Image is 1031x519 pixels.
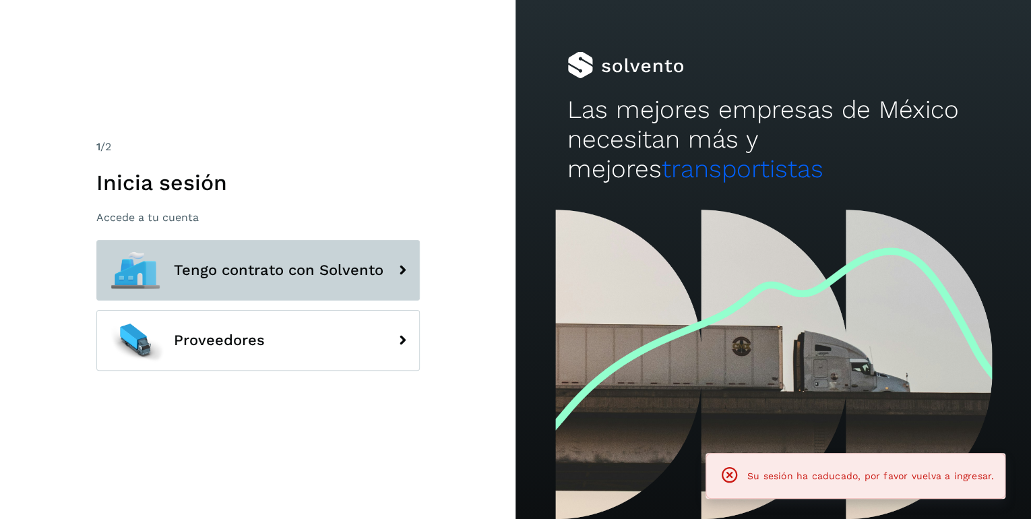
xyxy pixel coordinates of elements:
h2: Las mejores empresas de México necesitan más y mejores [567,95,980,185]
button: Tengo contrato con Solvento [96,240,420,301]
span: Su sesión ha caducado, por favor vuelva a ingresar. [747,470,994,481]
p: Accede a tu cuenta [96,211,420,224]
span: 1 [96,140,100,153]
span: transportistas [662,154,823,183]
span: Proveedores [174,332,265,348]
span: Tengo contrato con Solvento [174,262,383,278]
h1: Inicia sesión [96,170,420,195]
div: /2 [96,139,420,155]
button: Proveedores [96,310,420,371]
